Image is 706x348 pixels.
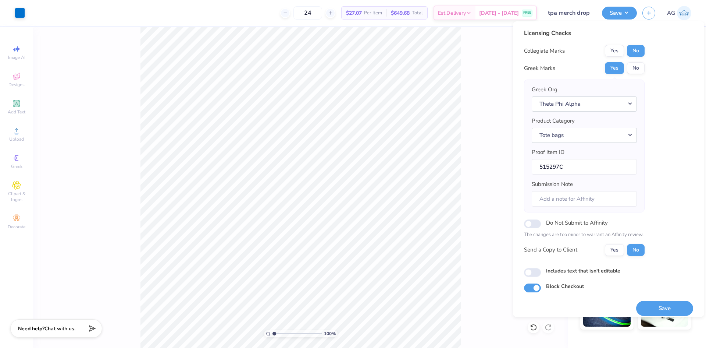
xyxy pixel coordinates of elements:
button: Save [602,7,637,20]
button: Yes [605,62,624,74]
button: Yes [605,244,624,256]
span: $649.68 [391,9,410,17]
span: Chat with us. [44,325,75,332]
label: Includes text that isn't editable [546,267,620,275]
span: Clipart & logos [4,191,29,203]
div: Greek Marks [524,64,555,73]
label: Submission Note [532,180,573,189]
button: No [627,62,645,74]
span: AG [667,9,675,17]
span: Add Text [8,109,25,115]
strong: Need help? [18,325,44,332]
button: Save [636,301,693,316]
button: No [627,244,645,256]
label: Do Not Submit to Affinity [546,218,608,228]
label: Greek Org [532,85,557,94]
img: Aljosh Eyron Garcia [677,6,691,20]
label: Proof Item ID [532,148,564,157]
button: Tote bags [532,128,637,143]
span: Est. Delivery [438,9,466,17]
span: Decorate [8,224,25,230]
span: Designs [8,82,25,88]
button: Yes [605,45,624,57]
span: Image AI [8,55,25,60]
span: Total [412,9,423,17]
a: AG [667,6,691,20]
span: Upload [9,136,24,142]
input: Add a note for Affinity [532,191,637,207]
span: FREE [523,10,531,15]
button: Theta Phi Alpha [532,96,637,112]
span: 100 % [324,330,336,337]
span: Greek [11,164,22,169]
label: Product Category [532,117,575,125]
span: $27.07 [346,9,362,17]
span: [DATE] - [DATE] [479,9,519,17]
label: Block Checkout [546,282,584,290]
span: Per Item [364,9,382,17]
input: Untitled Design [542,6,596,20]
div: Send a Copy to Client [524,246,577,254]
p: The changes are too minor to warrant an Affinity review. [524,231,645,239]
input: – – [293,6,322,20]
div: Collegiate Marks [524,47,565,55]
div: Licensing Checks [524,29,645,38]
button: No [627,45,645,57]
